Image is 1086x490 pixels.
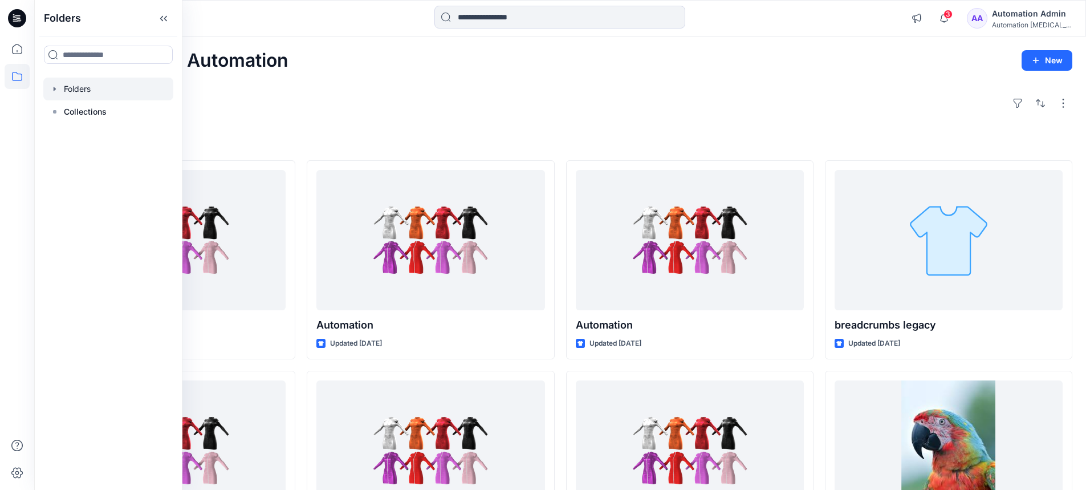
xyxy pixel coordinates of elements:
[316,317,544,333] p: Automation
[835,317,1063,333] p: breadcrumbs legacy
[576,317,804,333] p: Automation
[992,7,1072,21] div: Automation Admin
[835,170,1063,311] a: breadcrumbs legacy
[576,170,804,311] a: Automation
[589,338,641,350] p: Updated [DATE]
[848,338,900,350] p: Updated [DATE]
[967,8,987,29] div: AA
[330,338,382,350] p: Updated [DATE]
[316,170,544,311] a: Automation
[48,135,1072,149] h4: Styles
[992,21,1072,29] div: Automation [MEDICAL_DATA]...
[1022,50,1072,71] button: New
[943,10,953,19] span: 3
[64,105,107,119] p: Collections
